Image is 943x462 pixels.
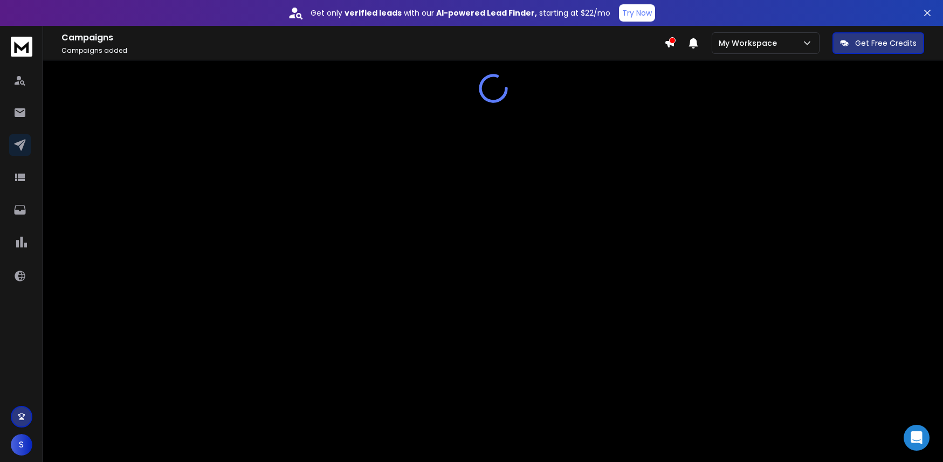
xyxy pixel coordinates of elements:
[436,8,537,18] strong: AI-powered Lead Finder,
[619,4,655,22] button: Try Now
[311,8,610,18] p: Get only with our starting at $22/mo
[11,434,32,456] button: S
[719,38,781,49] p: My Workspace
[61,31,664,44] h1: Campaigns
[61,46,664,55] p: Campaigns added
[904,425,930,451] div: Open Intercom Messenger
[832,32,924,54] button: Get Free Credits
[345,8,402,18] strong: verified leads
[11,37,32,57] img: logo
[855,38,917,49] p: Get Free Credits
[622,8,652,18] p: Try Now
